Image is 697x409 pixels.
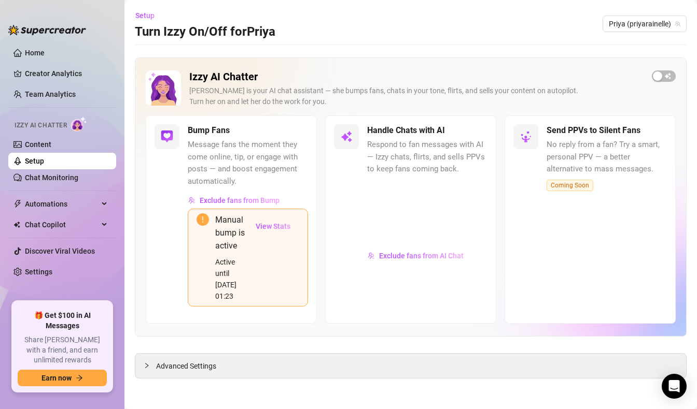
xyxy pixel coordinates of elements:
[25,268,52,276] a: Settings
[547,124,640,137] h5: Send PPVs to Silent Fans
[18,335,107,366] span: Share [PERSON_NAME] with a friend, and earn unlimited rewards
[8,25,86,35] img: logo-BBDzfeDw.svg
[25,49,45,57] a: Home
[247,213,299,239] button: View Stats
[15,121,67,130] span: Izzy AI Chatter
[25,216,99,233] span: Chat Copilot
[379,252,464,260] span: Exclude fans from AI Chat
[25,65,108,82] a: Creator Analytics
[18,370,107,386] button: Earn nowarrow-right
[146,70,181,106] img: Izzy AI Chatter
[215,256,247,302] div: Active until [DATE] 01:23
[197,213,209,226] span: exclamation-circle
[367,139,487,176] span: Respond to fan messages with AI — Izzy chats, flirts, and sells PPVs to keep fans coming back.
[25,247,95,255] a: Discover Viral Videos
[367,124,445,137] h5: Handle Chats with AI
[215,213,247,252] div: Manual bump is active
[188,139,308,187] span: Message fans the moment they come online, tip, or engage with posts — and boost engagement automa...
[25,157,44,165] a: Setup
[188,124,230,137] h5: Bump Fans
[71,116,87,132] img: AI Chatter
[25,196,99,212] span: Automations
[76,374,83,382] span: arrow-right
[144,362,150,369] span: collapsed
[135,11,155,20] span: Setup
[340,130,353,143] img: svg%3e
[368,252,375,259] img: svg%3e
[135,24,275,40] h3: Turn Izzy On/Off for Priya
[41,374,72,382] span: Earn now
[188,192,280,209] button: Exclude fans from Bump
[135,7,163,24] button: Setup
[161,130,173,143] img: svg%3e
[13,200,22,208] span: thunderbolt
[18,311,107,331] span: 🎁 Get $100 in AI Messages
[144,360,156,371] div: collapsed
[200,196,280,204] span: Exclude fans from Bump
[547,139,667,176] span: No reply from a fan? Try a smart, personal PPV — a better alternative to mass messages.
[156,360,216,372] span: Advanced Settings
[25,90,76,98] a: Team Analytics
[520,130,532,143] img: svg%3e
[662,374,687,399] div: Open Intercom Messenger
[547,180,593,191] span: Coming Soon
[609,16,680,32] span: Priya (priyarainelle)
[189,85,644,107] div: [PERSON_NAME] is your AI chat assistant — she bumps fans, chats in your tone, flirts, and sells y...
[256,222,290,230] span: View Stats
[189,70,644,83] h2: Izzy AI Chatter
[367,247,464,264] button: Exclude fans from AI Chat
[25,173,78,182] a: Chat Monitoring
[13,221,20,228] img: Chat Copilot
[675,21,681,27] span: team
[25,140,51,149] a: Content
[188,197,196,204] img: svg%3e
